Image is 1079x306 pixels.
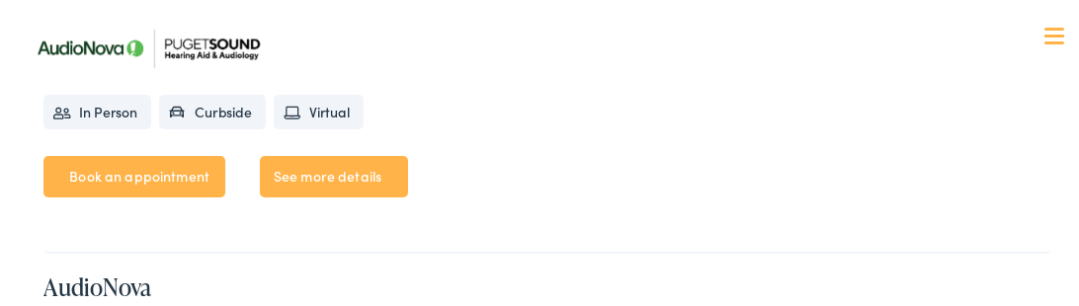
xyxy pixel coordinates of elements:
li: In Person [43,93,151,127]
a: What We Offer [37,79,1072,120]
a: Book an appointment [43,154,225,195]
li: Virtual [274,93,364,127]
a: AudioNova [43,268,151,301]
a: See more details [260,154,408,195]
li: Curbside [159,93,266,127]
